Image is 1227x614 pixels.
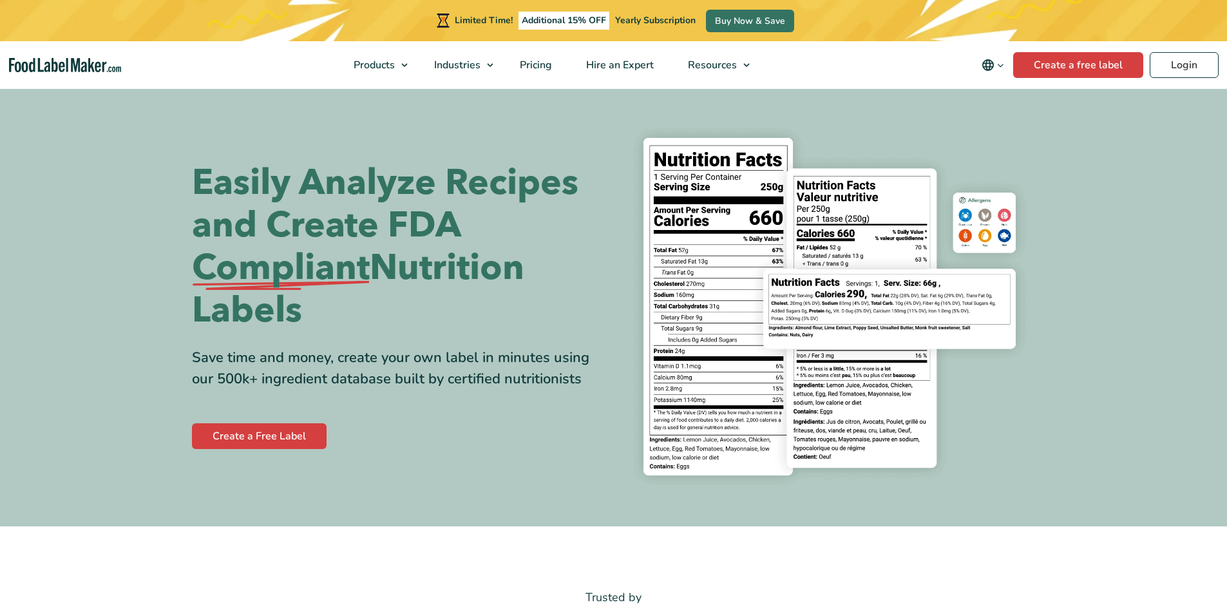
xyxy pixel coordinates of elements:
[518,12,609,30] span: Additional 15% OFF
[192,423,327,449] a: Create a Free Label
[430,58,482,72] span: Industries
[516,58,553,72] span: Pricing
[350,58,396,72] span: Products
[9,58,121,73] a: Food Label Maker homepage
[455,14,513,26] span: Limited Time!
[684,58,738,72] span: Resources
[192,588,1036,607] p: Trusted by
[569,41,668,89] a: Hire an Expert
[706,10,794,32] a: Buy Now & Save
[1150,52,1219,78] a: Login
[1013,52,1143,78] a: Create a free label
[503,41,566,89] a: Pricing
[671,41,756,89] a: Resources
[615,14,696,26] span: Yearly Subscription
[582,58,655,72] span: Hire an Expert
[337,41,414,89] a: Products
[973,52,1013,78] button: Change language
[192,247,370,289] span: Compliant
[192,347,604,390] div: Save time and money, create your own label in minutes using our 500k+ ingredient database built b...
[417,41,500,89] a: Industries
[192,162,604,332] h1: Easily Analyze Recipes and Create FDA Nutrition Labels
